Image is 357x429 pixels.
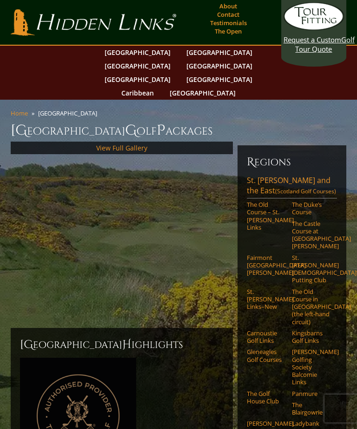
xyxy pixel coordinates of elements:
a: Panmure [292,390,331,397]
a: [GEOGRAPHIC_DATA] [165,86,240,100]
span: P [157,121,165,140]
span: (Scotland Golf Courses) [275,187,336,195]
a: [GEOGRAPHIC_DATA] [182,59,257,73]
a: The Blairgowrie [292,401,331,416]
a: Testimonials [208,16,249,29]
a: St. [PERSON_NAME] [DEMOGRAPHIC_DATA]’ Putting Club [292,254,331,284]
a: Gleneagles Golf Courses [247,348,286,363]
a: The Old Course – St. [PERSON_NAME] Links [247,201,286,231]
a: Home [11,109,28,117]
a: [GEOGRAPHIC_DATA] [100,46,175,59]
a: St. [PERSON_NAME] Links–New [247,288,286,311]
span: G [125,121,137,140]
a: Caribbean [117,86,159,100]
a: Request a CustomGolf Tour Quote [284,2,344,54]
a: The Open [212,25,244,38]
h6: Regions [247,155,337,170]
a: [GEOGRAPHIC_DATA] [100,59,175,73]
a: [GEOGRAPHIC_DATA] [100,73,175,86]
a: The Castle Course at [GEOGRAPHIC_DATA][PERSON_NAME] [292,220,331,250]
li: [GEOGRAPHIC_DATA] [38,109,101,117]
a: [PERSON_NAME] [247,420,286,427]
a: Contact [215,8,242,21]
a: [GEOGRAPHIC_DATA] [182,46,257,59]
a: St. [PERSON_NAME] and the East(Scotland Golf Courses) [247,175,337,198]
a: [GEOGRAPHIC_DATA] [182,73,257,86]
a: The Duke’s Course [292,201,331,216]
a: Kingsbarns Golf Links [292,329,331,345]
a: [PERSON_NAME] Golfing Society Balcomie Links [292,348,331,386]
a: View Full Gallery [96,143,147,152]
a: The Golf House Club [247,390,286,405]
span: H [122,337,132,352]
a: Carnoustie Golf Links [247,329,286,345]
h1: [GEOGRAPHIC_DATA] olf ackages [11,121,346,140]
span: Request a Custom [284,35,341,44]
a: Ladybank [292,420,331,427]
h2: [GEOGRAPHIC_DATA] ighlights [20,337,224,352]
a: The Old Course in [GEOGRAPHIC_DATA] (the left-hand circuit) [292,288,331,326]
a: Fairmont [GEOGRAPHIC_DATA][PERSON_NAME] [247,254,286,277]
